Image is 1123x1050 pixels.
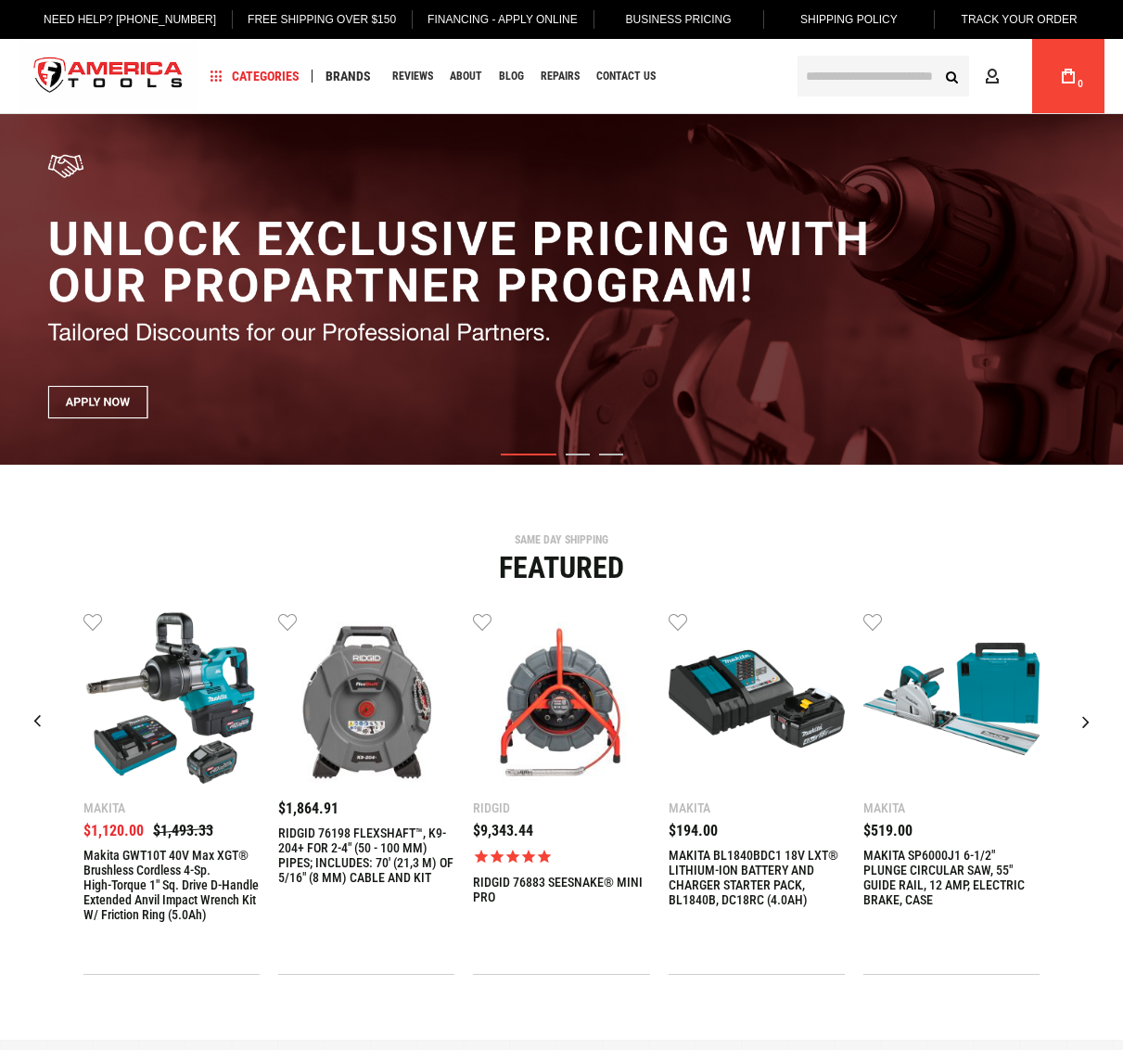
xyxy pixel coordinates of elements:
[83,822,144,839] span: $1,120.00
[499,70,524,82] span: Blog
[14,553,1109,583] div: Featured
[473,801,649,814] div: Ridgid
[83,610,260,791] a: Makita GWT10T 40V max XGT® Brushless Cordless 4‑Sp. High‑Torque 1" Sq. Drive D‑Handle Extended An...
[863,610,1040,787] img: MAKITA SP6000J1 6-1/2" PLUNGE CIRCULAR SAW, 55" GUIDE RAIL, 12 AMP, ELECTRIC BRAKE, CASE
[392,70,433,82] span: Reviews
[473,610,649,974] div: 3 / 9
[325,70,371,83] span: Brands
[473,822,533,839] span: $9,343.44
[14,698,60,745] div: Previous slide
[450,70,482,82] span: About
[211,70,300,83] span: Categories
[863,610,1040,791] a: MAKITA SP6000J1 6-1/2" PLUNGE CIRCULAR SAW, 55" GUIDE RAIL, 12 AMP, ELECTRIC BRAKE, CASE
[863,848,1040,907] a: MAKITA SP6000J1 6-1/2" PLUNGE CIRCULAR SAW, 55" GUIDE RAIL, 12 AMP, ELECTRIC BRAKE, CASE
[278,826,454,885] a: RIDGID 76198 FLEXSHAFT™, K9-204+ FOR 2-4" (50 - 100 MM) PIPES; INCLUDES: 70' (21,3 M) OF 5/16" (8...
[473,610,649,787] img: RIDGID 76883 SEESNAKE® MINI PRO
[83,610,260,974] div: 1 / 9
[863,822,912,839] span: $519.00
[278,610,454,791] a: RIDGID 76198 FLEXSHAFT™, K9-204+ FOR 2-4
[153,822,213,839] span: $1,493.33
[669,822,718,839] span: $194.00
[669,610,845,791] a: MAKITA BL1840BDC1 18V LXT® LITHIUM-ION BATTERY AND CHARGER STARTER PACK, BL1840B, DC18RC (4.0AH)
[278,610,454,787] img: RIDGID 76198 FLEXSHAFT™, K9-204+ FOR 2-4
[1051,39,1086,113] a: 0
[532,64,588,89] a: Repairs
[588,64,664,89] a: Contact Us
[1063,698,1109,745] div: Next slide
[541,70,580,82] span: Repairs
[473,848,649,865] span: Rated 5.0 out of 5 stars 1 reviews
[863,801,1040,814] div: Makita
[83,801,260,814] div: Makita
[473,610,649,791] a: RIDGID 76883 SEESNAKE® MINI PRO
[278,800,338,817] span: $1,864.91
[669,610,845,974] div: 4 / 9
[934,58,969,94] button: Search
[202,64,308,89] a: Categories
[800,13,898,26] span: Shipping Policy
[83,610,260,787] img: Makita GWT10T 40V max XGT® Brushless Cordless 4‑Sp. High‑Torque 1" Sq. Drive D‑Handle Extended An...
[384,64,441,89] a: Reviews
[83,848,260,922] a: Makita GWT10T 40V max XGT® Brushless Cordless 4‑Sp. High‑Torque 1" Sq. Drive D‑Handle Extended An...
[1078,79,1083,89] span: 0
[19,42,198,111] a: store logo
[441,64,491,89] a: About
[317,64,379,89] a: Brands
[473,875,649,904] a: RIDGID 76883 SEESNAKE® MINI PRO
[669,848,845,907] a: MAKITA BL1840BDC1 18V LXT® LITHIUM-ION BATTERY AND CHARGER STARTER PACK, BL1840B, DC18RC (4.0AH)
[14,534,1109,545] div: SAME DAY SHIPPING
[669,610,845,787] img: MAKITA BL1840BDC1 18V LXT® LITHIUM-ION BATTERY AND CHARGER STARTER PACK, BL1840B, DC18RC (4.0AH)
[596,70,656,82] span: Contact Us
[863,610,1040,974] div: 5 / 9
[19,42,198,111] img: America Tools
[669,801,845,814] div: Makita
[491,64,532,89] a: Blog
[278,610,454,974] div: 2 / 9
